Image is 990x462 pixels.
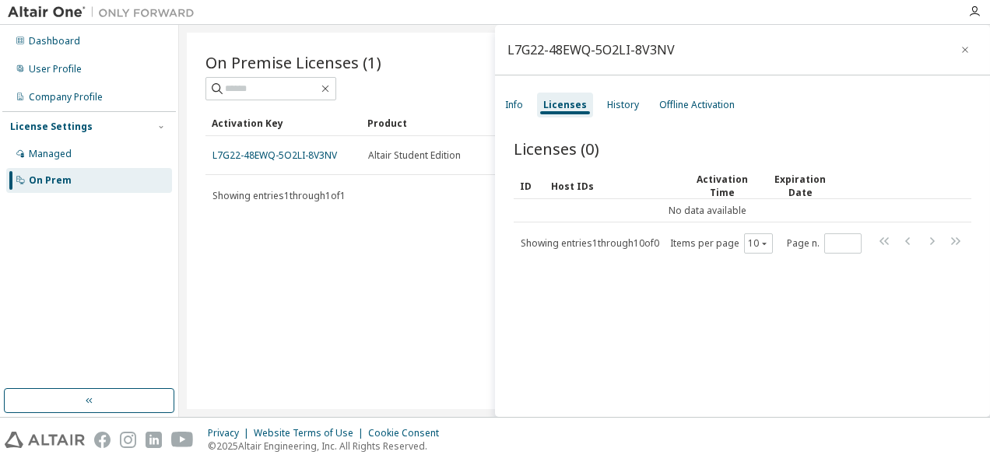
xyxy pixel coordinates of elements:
[212,149,337,162] a: L7G22-48EWQ-5O2LI-8V3NV
[208,427,254,439] div: Privacy
[607,99,639,111] div: History
[748,237,769,250] button: 10
[8,5,202,20] img: Altair One
[659,99,735,111] div: Offline Activation
[29,35,80,47] div: Dashboard
[10,121,93,133] div: License Settings
[146,432,162,448] img: linkedin.svg
[367,110,511,135] div: Product
[120,432,136,448] img: instagram.svg
[29,63,82,75] div: User Profile
[520,173,539,198] div: ID
[521,236,659,250] span: Showing entries 1 through 10 of 0
[507,44,675,56] div: L7G22-48EWQ-5O2LI-8V3NV
[690,173,755,199] div: Activation Time
[514,138,599,159] span: Licenses (0)
[94,432,111,448] img: facebook.svg
[767,173,833,199] div: Expiration Date
[514,199,901,222] td: No data available
[670,233,773,254] span: Items per page
[368,149,461,162] span: Altair Student Edition
[205,51,381,73] span: On Premise Licenses (1)
[212,189,346,202] span: Showing entries 1 through 1 of 1
[208,439,448,453] p: © 2025 Altair Engineering, Inc. All Rights Reserved.
[543,99,587,111] div: Licenses
[5,432,85,448] img: altair_logo.svg
[29,174,72,187] div: On Prem
[787,233,862,254] span: Page n.
[29,148,72,160] div: Managed
[368,427,448,439] div: Cookie Consent
[212,110,355,135] div: Activation Key
[551,173,677,198] div: Host IDs
[29,91,103,103] div: Company Profile
[505,99,523,111] div: Info
[254,427,368,439] div: Website Terms of Use
[171,432,194,448] img: youtube.svg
